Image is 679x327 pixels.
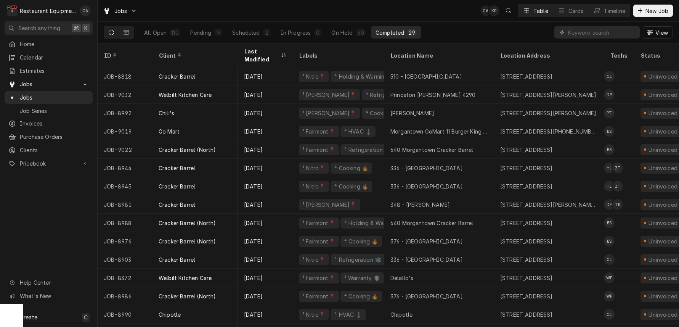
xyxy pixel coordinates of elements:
[98,232,152,250] div: JOB-8976
[604,7,625,15] div: Timeline
[648,237,679,245] div: Uninvoiced
[648,127,679,135] div: Uninvoiced
[100,5,140,17] a: Go to Jobs
[232,29,260,37] div: Scheduled
[98,269,152,287] div: JOB-8372
[244,47,279,63] div: Last Modified
[238,214,293,232] div: [DATE]
[238,232,293,250] div: [DATE]
[302,201,357,209] div: ¹ [PERSON_NAME]📍
[302,127,336,135] div: ¹ Fairmont📍
[159,52,230,60] div: Client
[390,182,463,190] div: 336 - [GEOGRAPHIC_DATA]
[344,127,372,135] div: ⁴ HVAC 🌡️
[500,292,553,300] div: [STREET_ADDRESS]
[344,219,406,227] div: ⁴ Holding & Warming ♨️
[390,311,413,319] div: Chipotle
[159,72,195,81] div: Cracker Barrel
[604,181,615,192] div: Huston Lewis's Avatar
[390,292,463,300] div: 376 - [GEOGRAPHIC_DATA]
[20,146,89,154] span: Clients
[238,85,293,104] div: [DATE]
[500,182,553,190] div: [STREET_ADDRESS]
[390,52,486,60] div: Location Name
[98,67,152,85] div: JOB-8818
[281,29,311,37] div: In Progress
[604,272,615,283] div: Wesley Fisher's Avatar
[334,256,382,264] div: ⁴ Refrigeration ❄️
[238,177,293,195] div: [DATE]
[20,119,89,127] span: Invoices
[74,24,79,32] span: ⌘
[98,287,152,305] div: JOB-8986
[500,164,553,172] div: [STREET_ADDRESS]
[20,292,88,300] span: What's New
[159,146,216,154] div: Cracker Barrel (North)
[648,109,679,117] div: Uninvoiced
[480,5,491,16] div: Chrissy Adams's Avatar
[238,287,293,305] div: [DATE]
[5,157,93,170] a: Go to Pricebook
[5,78,93,90] a: Go to Jobs
[390,219,474,227] div: 640 Morgantown Cracker Barrel
[500,256,553,264] div: [STREET_ADDRESS]
[302,72,326,81] div: ¹ Nitro📍
[500,109,597,117] div: [STREET_ADDRESS][PERSON_NAME]
[376,29,404,37] div: Completed
[604,144,615,155] div: Bryan Sanders's Avatar
[302,146,336,154] div: ¹ Fairmont📍
[344,237,379,245] div: ⁴ Cooking 🔥
[20,159,77,168] span: Pricebook
[238,195,293,214] div: [DATE]
[648,292,679,300] div: Uninvoiced
[98,214,152,232] div: JOB-8988
[500,201,598,209] div: [STREET_ADDRESS][PERSON_NAME][PERSON_NAME]
[500,72,553,81] div: [STREET_ADDRESS]
[7,5,18,16] div: Restaurant Equipment Diagnostics's Avatar
[5,144,93,156] a: Clients
[331,29,353,37] div: On Hold
[604,71,615,82] div: Cole Livingston's Avatar
[5,51,93,64] a: Calendar
[159,274,212,282] div: Welbilt Kitchen Care
[612,199,623,210] div: TR
[654,29,669,37] span: View
[489,5,499,16] div: Kelli Robinette's Avatar
[604,236,615,246] div: Bryan Sanders's Avatar
[334,182,369,190] div: ⁴ Cooking 🔥
[104,52,145,60] div: ID
[612,163,623,173] div: ZT
[610,52,628,60] div: Techs
[604,181,615,192] div: HL
[612,181,623,192] div: ZT
[500,127,598,135] div: [STREET_ADDRESS][PHONE_NUMBER]
[302,274,336,282] div: ¹ Fairmont📍
[604,291,615,301] div: WF
[302,109,357,117] div: ¹ [PERSON_NAME]📍
[334,72,396,81] div: ⁴ Holding & Warming ♨️
[344,292,379,300] div: ⁴ Cooking 🔥
[480,5,491,16] div: CA
[159,182,195,190] div: Cracker Barrel
[604,199,615,210] div: Donovan Pruitt's Avatar
[98,305,152,324] div: JOB-8990
[365,91,413,99] div: ⁴ Refrigeration ❄️
[98,122,152,140] div: JOB-9019
[20,67,89,75] span: Estimates
[315,29,320,37] div: 0
[5,91,93,104] a: Jobs
[80,5,91,16] div: Chrissy Adams's Avatar
[500,219,553,227] div: [STREET_ADDRESS]
[265,29,269,37] div: 2
[20,93,89,101] span: Jobs
[5,290,93,302] a: Go to What's New
[604,126,615,137] div: Bryan Sanders's Avatar
[238,67,293,85] div: [DATE]
[604,272,615,283] div: WF
[604,254,615,265] div: Cole Livingston's Avatar
[604,71,615,82] div: CL
[20,107,89,115] span: Job Series
[648,274,679,282] div: Uninvoiced
[648,146,679,154] div: Uninvoiced
[489,5,499,16] div: KR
